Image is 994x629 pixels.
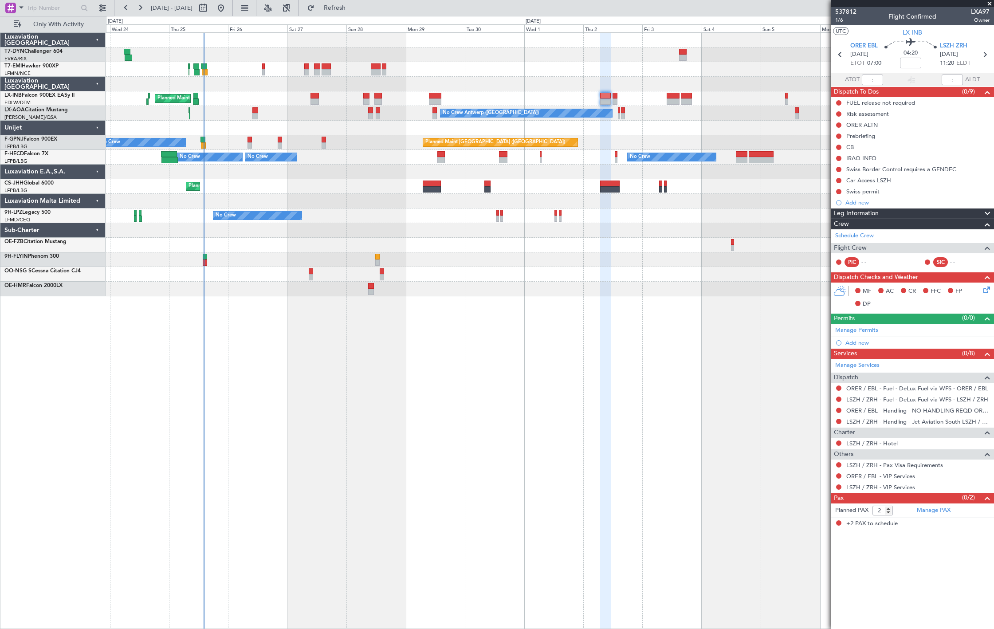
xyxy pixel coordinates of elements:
div: Sat 27 [287,24,346,32]
div: No Crew [180,150,200,164]
a: LSZH / ZRH - Hotel [846,440,898,447]
div: Fri 26 [228,24,287,32]
span: AC [886,287,894,296]
span: CS-JHH [4,181,24,186]
span: LX-AOA [4,107,25,113]
div: Swiss permit [846,188,880,195]
a: LSZH / ZRH - Fuel - DeLux Fuel via WFS - LSZH / ZRH [846,396,988,403]
span: F-GPNJ [4,137,24,142]
div: ORER ALTN [846,121,878,129]
div: PIC [845,257,859,267]
div: Add new [845,199,990,206]
span: FFC [931,287,941,296]
a: ORER / EBL - VIP Services [846,472,915,480]
div: Prebriefing [846,132,875,140]
div: - - [861,258,881,266]
span: OO-NSG S [4,268,31,274]
a: 9H-FLYINPhenom 300 [4,254,59,259]
a: F-GPNJFalcon 900EX [4,137,57,142]
div: No Crew [248,150,268,164]
span: Permits [834,314,855,324]
span: (0/2) [962,493,975,502]
span: F-HECD [4,151,24,157]
a: Manage Services [835,361,880,370]
span: (0/9) [962,87,975,96]
span: (0/8) [962,349,975,358]
a: Manage Permits [835,326,878,335]
span: DP [863,300,871,309]
a: EDLW/DTM [4,99,31,106]
span: ETOT [850,59,865,68]
div: Thu 2 [583,24,642,32]
a: LSZH / ZRH - VIP Services [846,484,915,491]
a: T7-DYNChallenger 604 [4,49,63,54]
span: CR [908,287,916,296]
a: LFPB/LBG [4,158,28,165]
div: IRAQ INFO [846,154,876,162]
div: No Crew Antwerp ([GEOGRAPHIC_DATA]) [443,106,539,120]
div: Sat 4 [702,24,761,32]
span: ORER EBL [850,42,878,51]
a: ORER / EBL - Fuel - DeLux Fuel via WFS - ORER / EBL [846,385,988,392]
div: SIC [933,257,948,267]
a: F-HECDFalcon 7X [4,151,48,157]
span: Charter [834,428,855,438]
div: Fri 3 [642,24,701,32]
span: 1/6 [835,16,856,24]
span: 9H-FLYIN [4,254,28,259]
a: OE-FZBCitation Mustang [4,239,67,244]
div: Add new [845,339,990,346]
a: Schedule Crew [835,232,874,240]
a: LFMD/CEQ [4,216,30,223]
a: Manage PAX [917,506,951,515]
span: Dispatch [834,373,858,383]
span: Pax [834,493,844,503]
span: (0/0) [962,313,975,322]
div: Sun 28 [346,24,405,32]
span: OE-FZB [4,239,24,244]
span: Crew [834,219,849,229]
button: Only With Activity [10,17,96,31]
span: OE-HMR [4,283,26,288]
div: No Crew [630,150,650,164]
span: 04:20 [904,49,918,58]
span: [DATE] [850,50,868,59]
a: LX-AOACitation Mustang [4,107,68,113]
div: No Crew [100,136,120,149]
span: +2 PAX to schedule [846,519,898,528]
span: ALDT [965,75,980,84]
input: Trip Number [27,1,78,15]
button: UTC [833,27,849,35]
span: 07:00 [867,59,881,68]
span: 11:20 [940,59,954,68]
a: 9H-LPZLegacy 500 [4,210,51,215]
div: Swiss Border Control requires a GENDEC [846,165,956,173]
div: Planned Maint [GEOGRAPHIC_DATA] ([GEOGRAPHIC_DATA]) [425,136,565,149]
span: Dispatch Checks and Weather [834,272,918,283]
div: Car Access LSZH [846,177,891,184]
a: LSZH / ZRH - Pax Visa Requirements [846,461,943,469]
span: Flight Crew [834,243,867,253]
div: Wed 1 [524,24,583,32]
span: Leg Information [834,208,879,219]
span: ATOT [845,75,860,84]
div: Tue 30 [465,24,524,32]
div: - - [950,258,970,266]
span: 537812 [835,7,856,16]
div: Mon 29 [406,24,465,32]
span: Refresh [316,5,354,11]
span: LX-INB [4,93,22,98]
span: LX-INB [903,28,922,37]
span: LXA97 [971,7,990,16]
a: CS-JHHGlobal 6000 [4,181,54,186]
button: Refresh [303,1,356,15]
a: OE-HMRFalcon 2000LX [4,283,63,288]
span: T7-EMI [4,63,22,69]
div: Sun 5 [761,24,820,32]
span: T7-DYN [4,49,24,54]
div: Thu 25 [169,24,228,32]
span: Owner [971,16,990,24]
span: MF [863,287,871,296]
a: LX-INBFalcon 900EX EASy II [4,93,75,98]
div: Risk assessment [846,110,889,118]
